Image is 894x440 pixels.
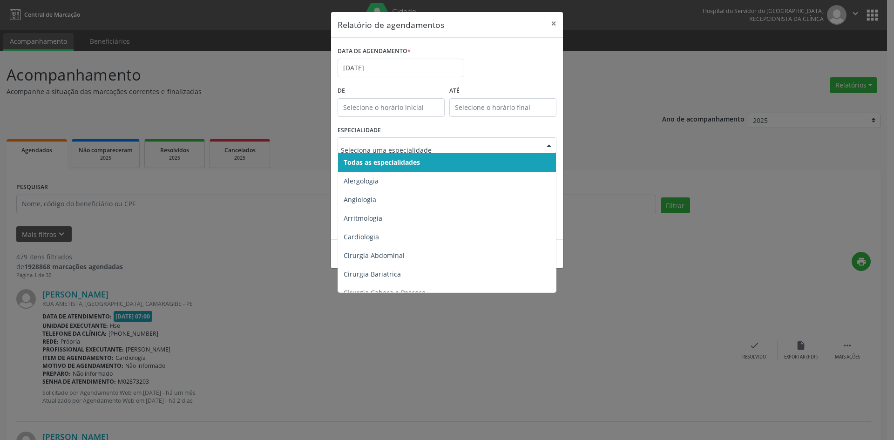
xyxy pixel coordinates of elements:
[344,251,405,260] span: Cirurgia Abdominal
[344,214,382,223] span: Arritmologia
[344,270,401,278] span: Cirurgia Bariatrica
[341,141,537,159] input: Seleciona uma especialidade
[544,12,563,35] button: Close
[338,98,445,117] input: Selecione o horário inicial
[344,288,426,297] span: Cirurgia Cabeça e Pescoço
[344,232,379,241] span: Cardiologia
[449,98,556,117] input: Selecione o horário final
[449,84,556,98] label: ATÉ
[344,176,379,185] span: Alergologia
[338,59,463,77] input: Selecione uma data ou intervalo
[338,84,445,98] label: De
[338,44,411,59] label: DATA DE AGENDAMENTO
[344,195,376,204] span: Angiologia
[338,19,444,31] h5: Relatório de agendamentos
[344,158,420,167] span: Todas as especialidades
[338,123,381,138] label: ESPECIALIDADE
